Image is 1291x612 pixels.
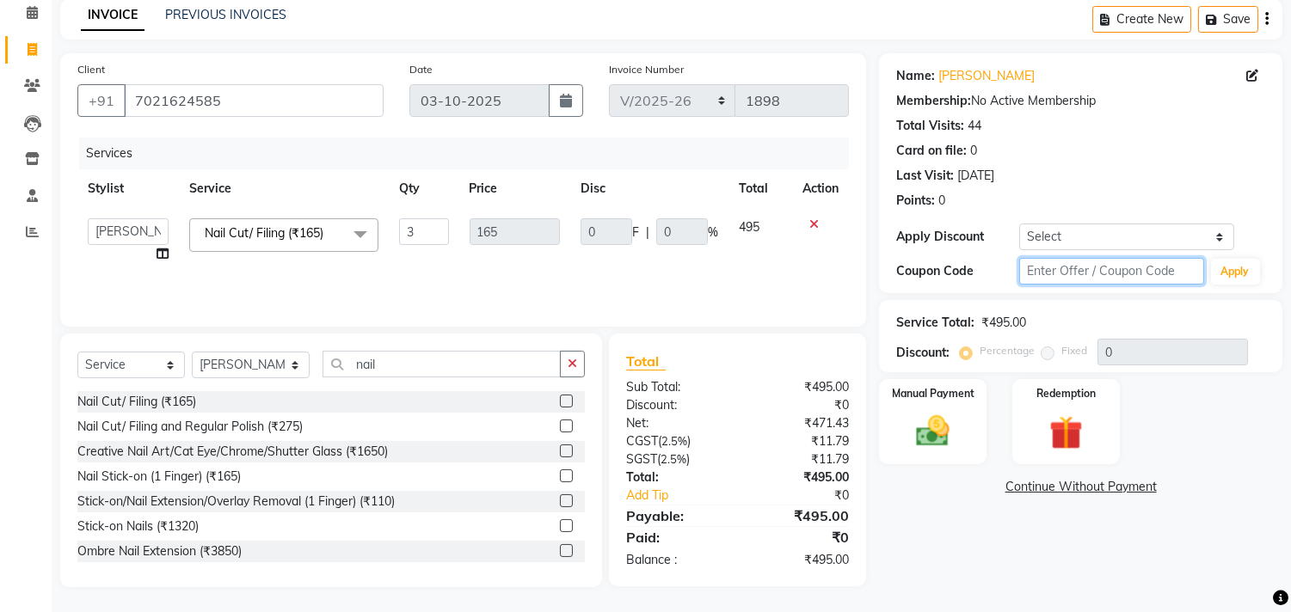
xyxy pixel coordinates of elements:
button: Apply [1211,259,1260,285]
th: Action [792,169,849,208]
th: Qty [389,169,458,208]
span: % [708,223,718,242]
div: Nail Cut/ Filing (₹165) [77,393,196,411]
button: +91 [77,84,126,117]
img: _gift.svg [1039,412,1093,454]
input: Search by Name/Mobile/Email/Code [124,84,384,117]
div: Coupon Code [896,262,1019,280]
div: ₹0 [759,487,863,505]
span: 2.5% [661,434,687,448]
span: Total [626,352,666,370]
div: 0 [970,142,977,160]
div: ₹11.79 [738,450,863,468]
div: Points: [896,192,935,210]
div: ₹495.00 [738,505,863,526]
span: 495 [739,219,759,235]
label: Manual Payment [892,386,974,401]
div: ₹471.43 [738,414,863,432]
div: Nail Stick-on (1 Finger) (₹165) [77,468,241,486]
div: Paid: [613,527,738,548]
span: SGST [626,451,657,467]
label: Redemption [1036,386,1096,401]
a: [PERSON_NAME] [938,67,1035,85]
span: Nail Cut/ Filing (₹165) [205,225,323,241]
div: 44 [968,117,981,135]
th: Service [179,169,389,208]
div: Payable: [613,505,738,526]
div: No Active Membership [896,92,1265,110]
div: 0 [938,192,945,210]
div: Stick-on/Nail Extension/Overlay Removal (1 Finger) (₹110) [77,493,395,511]
th: Total [728,169,792,208]
label: Percentage [980,343,1035,358]
div: Balance : [613,551,738,569]
div: [DATE] [957,167,994,185]
span: | [646,223,649,242]
div: Last Visit: [896,167,954,185]
div: Total: [613,468,738,487]
div: Discount: [613,396,738,414]
input: Search or Scan [323,351,561,377]
div: ₹495.00 [738,468,863,487]
div: Services [79,138,862,169]
span: 2.5% [661,452,686,466]
div: Name: [896,67,935,85]
div: Creative Nail Art/Cat Eye/Chrome/Shutter Glass (₹1650) [77,443,388,461]
div: Discount: [896,344,950,362]
a: Add Tip [613,487,759,505]
div: ₹0 [738,396,863,414]
div: ₹495.00 [738,551,863,569]
div: ( ) [613,450,738,468]
label: Date [409,62,433,77]
label: Fixed [1061,343,1087,358]
span: F [632,223,639,242]
div: Total Visits: [896,117,964,135]
div: Ombre Nail Extension (₹3850) [77,542,242,560]
div: ₹0 [738,527,863,548]
div: Net: [613,414,738,432]
label: Client [77,62,105,77]
input: Enter Offer / Coupon Code [1019,258,1203,285]
a: x [323,225,331,241]
a: PREVIOUS INVOICES [165,7,286,22]
a: Continue Without Payment [882,478,1279,496]
div: Nail Cut/ Filing and Regular Polish (₹275) [77,418,303,436]
span: CGST [626,433,658,449]
div: Card on file: [896,142,967,160]
th: Price [459,169,570,208]
div: Apply Discount [896,228,1019,246]
div: Service Total: [896,314,974,332]
div: Membership: [896,92,971,110]
th: Stylist [77,169,179,208]
div: Stick-on Nails (₹1320) [77,517,199,535]
button: Create New [1092,6,1191,33]
div: ₹11.79 [738,432,863,450]
button: Save [1198,6,1258,33]
div: Sub Total: [613,378,738,396]
div: ₹495.00 [738,378,863,396]
img: _cash.svg [906,412,960,450]
div: ( ) [613,432,738,450]
div: ₹495.00 [981,314,1026,332]
label: Invoice Number [609,62,684,77]
th: Disc [570,169,728,208]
